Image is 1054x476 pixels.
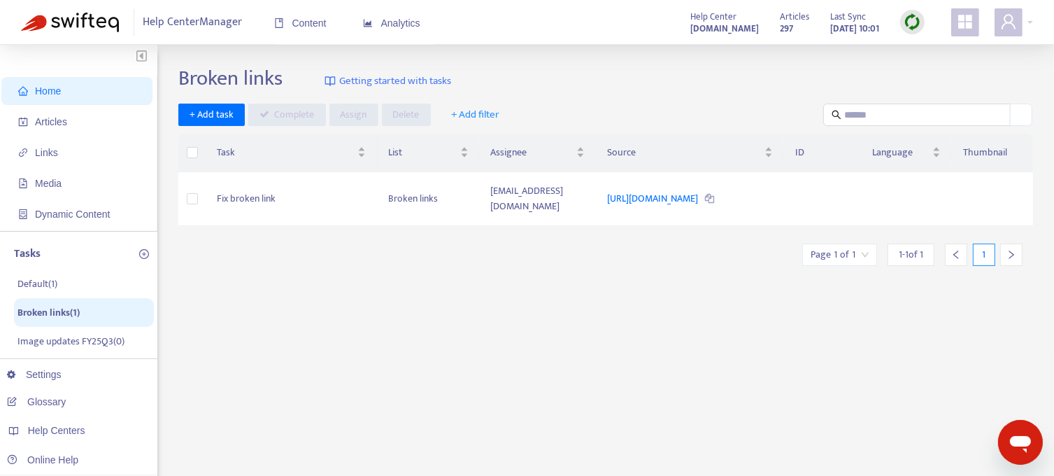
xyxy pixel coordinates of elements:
[17,334,124,349] p: Image updates FY25Q3 ( 0 )
[491,145,574,160] span: Assignee
[607,190,700,206] a: [URL][DOMAIN_NAME]
[21,13,119,32] img: Swifteq
[780,21,793,36] strong: 297
[18,86,28,96] span: home
[973,244,995,266] div: 1
[1006,250,1016,260] span: right
[784,134,861,172] th: ID
[998,420,1043,465] iframe: Button to launch messaging window
[952,134,1033,172] th: Thumbnail
[441,104,511,126] button: + Add filter
[35,209,110,220] span: Dynamic Content
[178,104,245,126] button: + Add task
[899,247,923,262] span: 1 - 1 of 1
[217,145,355,160] span: Task
[248,104,326,126] button: Complete
[957,13,974,30] span: appstore
[339,73,451,90] span: Getting started with tasks
[780,9,809,24] span: Articles
[35,85,61,97] span: Home
[28,425,85,436] span: Help Centers
[18,178,28,188] span: file-image
[274,17,327,29] span: Content
[904,13,921,31] img: sync.dc5367851b00ba804db3.png
[363,18,373,28] span: area-chart
[329,104,378,126] button: Assign
[143,9,243,36] span: Help Center Manager
[382,104,431,126] button: Delete
[35,147,58,158] span: Links
[14,246,41,262] p: Tasks
[274,18,284,28] span: book
[377,134,480,172] th: List
[190,107,234,122] span: + Add task
[178,66,283,91] h2: Broken links
[830,21,879,36] strong: [DATE] 10:01
[872,145,930,160] span: Language
[7,369,62,380] a: Settings
[139,249,149,259] span: plus-circle
[861,134,952,172] th: Language
[18,117,28,127] span: account-book
[35,116,67,127] span: Articles
[206,172,377,226] td: Fix broken link
[690,9,736,24] span: Help Center
[17,305,80,320] p: Broken links ( 1 )
[35,178,62,189] span: Media
[480,134,596,172] th: Assignee
[1000,13,1017,30] span: user
[7,454,78,465] a: Online Help
[596,134,784,172] th: Source
[17,276,57,291] p: Default ( 1 )
[690,20,759,36] a: [DOMAIN_NAME]
[830,9,866,24] span: Last Sync
[363,17,420,29] span: Analytics
[690,21,759,36] strong: [DOMAIN_NAME]
[607,145,762,160] span: Source
[452,106,500,123] span: + Add filter
[325,76,336,87] img: image-link
[480,172,596,226] td: [EMAIL_ADDRESS][DOMAIN_NAME]
[325,66,451,97] a: Getting started with tasks
[951,250,961,260] span: left
[206,134,377,172] th: Task
[18,209,28,219] span: container
[377,172,480,226] td: Broken links
[832,110,841,120] span: search
[388,145,457,160] span: List
[18,148,28,157] span: link
[7,396,66,407] a: Glossary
